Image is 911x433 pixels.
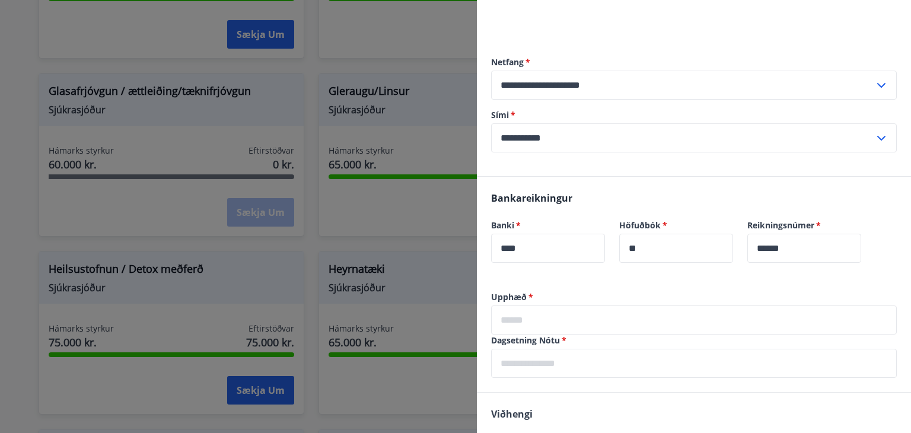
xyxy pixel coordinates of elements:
[619,219,733,231] label: Höfuðbók
[491,56,897,68] label: Netfang
[491,305,897,335] div: Upphæð
[491,407,533,421] span: Viðhengi
[747,219,861,231] label: Reikningsnúmer
[491,291,897,303] label: Upphæð
[491,219,605,231] label: Banki
[491,335,897,346] label: Dagsetning Nótu
[491,109,897,121] label: Sími
[491,192,572,205] span: Bankareikningur
[491,349,897,378] div: Dagsetning Nótu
